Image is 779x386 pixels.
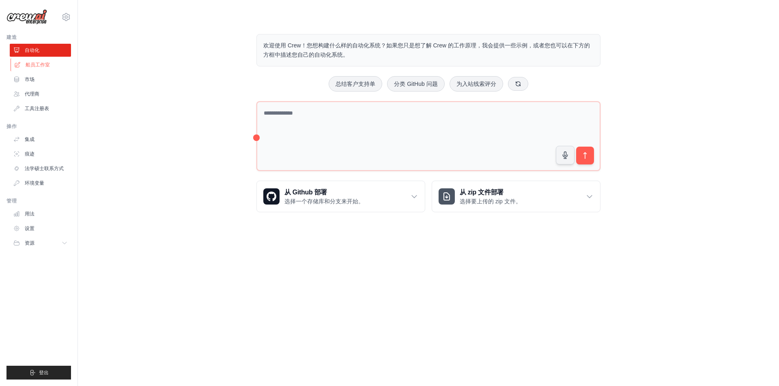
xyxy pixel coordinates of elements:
[6,34,17,40] font: 建造
[6,198,17,204] font: 管理
[10,133,71,146] a: 集成
[25,166,64,171] font: 法学硕士联系方式
[284,198,364,205] font: 选择一个存储库和分支来开始。
[25,240,34,246] font: 资源
[6,366,71,380] button: 登出
[25,106,49,111] font: 工具注册表
[10,237,71,250] button: 资源
[284,189,327,196] font: 从 Github 部署
[460,198,521,205] font: 选择要上传的 zip 文件。
[329,76,382,92] button: 总结客户支持单
[25,77,34,82] font: 市场
[394,81,437,87] font: 分类 GitHub 问题
[25,91,39,97] font: 代理商
[25,180,44,186] font: 环境变量
[25,47,39,53] font: 自动化
[25,226,34,231] font: 设置
[6,124,17,129] font: 操作
[10,44,71,57] a: 自动化
[456,81,496,87] font: 为入站线索评分
[10,222,71,235] a: 设置
[624,347,748,362] font: 描述您想要构建的自动化，选择示例选项，或使用麦克风说出您的想法。
[25,211,34,217] font: 用法
[10,162,71,175] a: 法学硕士联系方式
[10,177,71,190] a: 环境变量
[460,189,504,196] font: 从 zip 文件部署
[10,207,71,220] a: 用法
[26,62,50,68] font: 船员工作室
[11,58,72,71] a: 船员工作室
[336,81,375,87] font: 总结客户支持单
[263,42,590,58] font: 欢迎使用 Crew！您想构建什么样的自动化系统？如果您只是想了解 Crew 的工作原理，我会提供一些示例，或者您也可以在下方的方框中描述您自己的自动化系统。
[450,76,503,92] button: 为入站线索评分
[10,87,71,100] a: 代理商
[25,151,34,157] font: 痕迹
[630,323,643,328] font: 步骤 1
[25,136,34,142] font: 集成
[754,321,760,327] button: 关闭演练
[10,102,71,115] a: 工具注册表
[10,147,71,160] a: 痕迹
[10,73,71,86] a: 市场
[6,9,47,25] img: 标识
[387,76,444,92] button: 分类 GitHub 问题
[39,370,49,375] font: 登出
[624,333,658,341] font: 创建自动化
